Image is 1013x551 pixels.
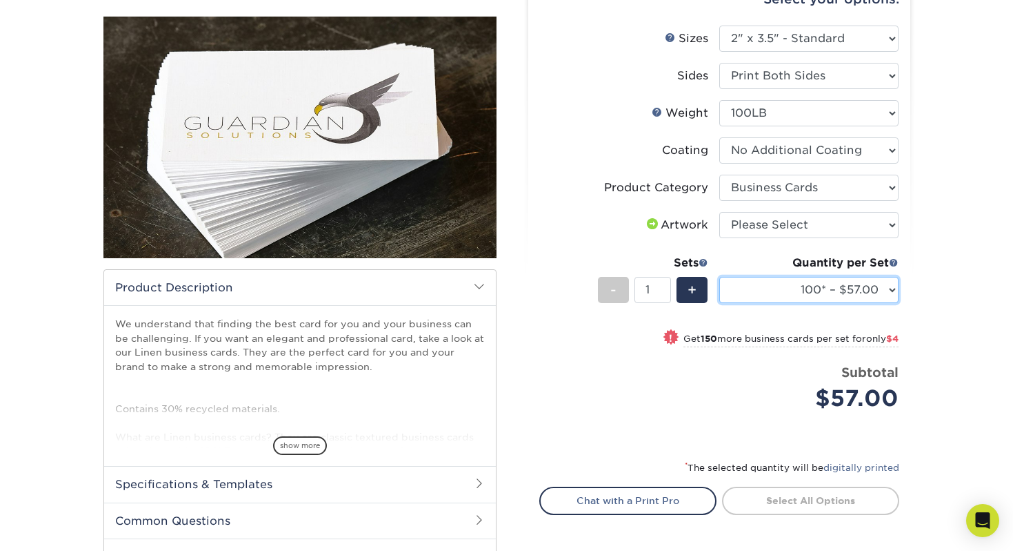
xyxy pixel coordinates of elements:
span: ! [669,331,672,345]
strong: Subtotal [841,365,899,380]
div: Sides [677,68,708,84]
a: Select All Options [722,487,899,514]
span: show more [273,436,327,455]
div: Product Category [604,180,708,196]
div: Open Intercom Messenger [966,504,999,537]
div: Quantity per Set [719,255,899,271]
div: Sizes [665,30,708,47]
h2: Product Description [104,270,496,305]
div: Coating [662,142,708,159]
div: Weight [652,105,708,122]
span: + [688,280,696,300]
div: Sets [598,255,708,271]
div: $57.00 [730,382,899,415]
strong: 150 [701,333,717,344]
div: Artwork [644,217,708,233]
span: - [610,280,616,300]
a: digitally printed [823,463,899,473]
small: The selected quantity will be [685,463,899,473]
span: only [866,333,899,344]
h2: Specifications & Templates [104,466,496,502]
a: Chat with a Print Pro [539,487,716,514]
iframe: Google Customer Reviews [3,509,117,546]
small: Get more business cards per set for [683,333,899,347]
h2: Common Questions [104,503,496,539]
span: $4 [886,333,899,344]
